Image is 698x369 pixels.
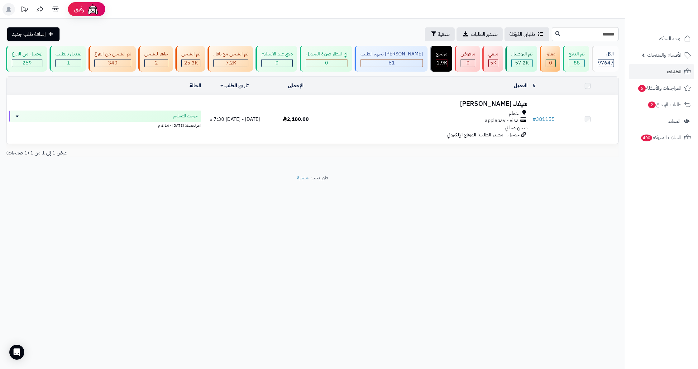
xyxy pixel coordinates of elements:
div: عرض 1 إلى 1 من 1 (1 صفحات) [2,149,313,157]
a: تم الشحن مع ناقل 7.2K [206,46,254,72]
span: 57.2K [515,59,529,67]
span: 0 [466,59,470,67]
a: تم الدفع 88 [562,46,590,72]
div: مرتجع [436,50,447,58]
a: دفع عند الاستلام 0 [254,46,299,72]
a: إضافة طلب جديد [7,27,60,41]
div: 0 [262,59,292,67]
a: تم التوصيل 57.2K [504,46,538,72]
span: 1.9K [437,59,447,67]
span: 400 [640,134,653,142]
div: 61 [361,59,423,67]
img: ai-face.png [87,3,99,16]
div: 57238 [512,59,532,67]
span: لوحة التحكم [658,34,681,43]
div: 0 [546,59,555,67]
div: معلق [546,50,556,58]
span: تصفية [438,31,450,38]
a: توصيل من الفرع 259 [5,46,48,72]
a: تم الشحن من الفرع 340 [87,46,137,72]
a: مرتجع 1.9K [429,46,453,72]
a: لوحة التحكم [629,31,694,46]
a: العملاء [629,114,694,129]
span: شحن مجاني [505,124,528,131]
a: تحديثات المنصة [17,3,32,17]
span: 88 [574,59,580,67]
span: تصدير الطلبات [471,31,498,38]
div: ملغي [488,50,498,58]
div: تم التوصيل [511,50,533,58]
a: تم الشحن 25.3K [174,46,206,72]
span: الطلبات [667,67,681,76]
span: 0 [325,59,328,67]
a: العميل [514,82,528,89]
a: تاريخ الطلب [220,82,249,89]
div: 0 [461,59,475,67]
span: جوجل - مصدر الطلب: الموقع الإلكتروني [447,131,519,139]
a: الطلبات [629,64,694,79]
a: متجرة [297,174,308,182]
a: السلات المتروكة400 [629,130,694,145]
span: 2 [155,59,158,67]
span: # [533,116,536,123]
a: تصدير الطلبات [457,27,503,41]
button: تصفية [425,27,455,41]
a: جاهز للشحن 2 [137,46,174,72]
div: تم الدفع [569,50,585,58]
div: دفع عند الاستلام [261,50,293,58]
a: مرفوض 0 [453,46,481,72]
span: [DATE] - [DATE] 7:30 م [209,116,260,123]
div: 0 [306,59,347,67]
span: applepay - visa [485,117,519,124]
a: في انتظار صورة التحويل 0 [299,46,353,72]
div: الكل [598,50,614,58]
a: تعديل بالطلب 1 [48,46,87,72]
span: 5K [490,59,496,67]
span: إضافة طلب جديد [12,31,46,38]
span: المراجعات والأسئلة [638,84,681,92]
span: 0 [275,59,279,67]
span: رفيق [74,6,84,13]
a: ملغي 5K [481,46,504,72]
a: طلبات الإرجاع2 [629,97,694,112]
span: خرجت للتسليم [173,113,198,119]
div: اخر تحديث: [DATE] - 1:14 م [9,122,201,128]
span: طلباتي المُوكلة [509,31,535,38]
span: الدمام [509,110,521,117]
a: طلباتي المُوكلة [504,27,549,41]
div: 88 [569,59,584,67]
div: Open Intercom Messenger [9,345,24,360]
div: 7222 [214,59,248,67]
div: تعديل بالطلب [55,50,81,58]
span: الأقسام والمنتجات [647,51,681,59]
a: الإجمالي [288,82,304,89]
div: [PERSON_NAME] تجهيز الطلب [361,50,423,58]
h3: هيفاء [PERSON_NAME] [329,100,528,107]
span: السلات المتروكة [640,133,681,142]
div: 259 [12,59,42,67]
span: 1 [67,59,70,67]
span: طلبات الإرجاع [648,100,681,109]
a: # [533,82,536,89]
div: في انتظار صورة التحويل [306,50,347,58]
div: 2 [145,59,168,67]
div: 1 [56,59,81,67]
span: 61 [389,59,395,67]
img: logo-2.png [656,7,692,20]
a: [PERSON_NAME] تجهيز الطلب 61 [353,46,429,72]
a: الكل97647 [590,46,620,72]
div: توصيل من الفرع [12,50,42,58]
span: 2 [648,101,656,109]
div: تم الشحن [181,50,200,58]
div: 340 [95,59,131,67]
div: جاهز للشحن [144,50,168,58]
span: 259 [22,59,32,67]
div: مرفوض [461,50,475,58]
div: تم الشحن مع ناقل [213,50,248,58]
a: الحالة [189,82,201,89]
span: العملاء [668,117,681,125]
div: 1856 [436,59,447,67]
span: 0 [549,59,552,67]
a: المراجعات والأسئلة6 [629,81,694,96]
a: #381155 [533,116,555,123]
